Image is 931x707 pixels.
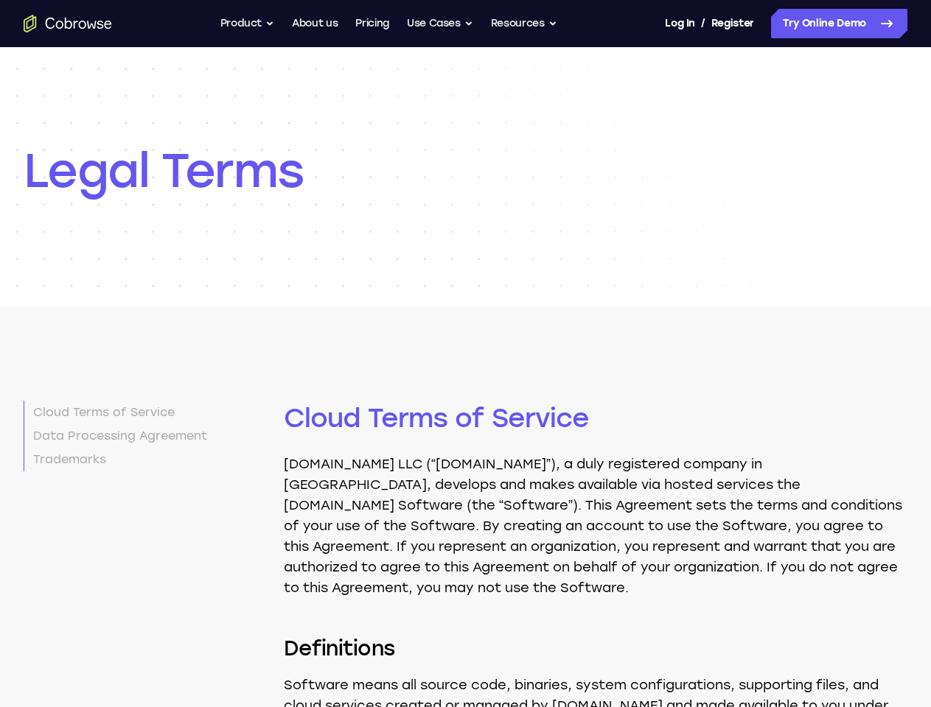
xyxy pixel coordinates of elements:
[771,9,907,38] a: Try Online Demo
[407,9,473,38] button: Use Cases
[701,15,705,32] span: /
[711,9,754,38] a: Register
[220,9,275,38] button: Product
[24,424,266,448] a: Data Processing Agreement
[284,454,907,598] p: [DOMAIN_NAME] LLC (“[DOMAIN_NAME]”), a duly registered company in [GEOGRAPHIC_DATA], develops and...
[355,9,389,38] a: Pricing
[284,259,907,436] h2: Cloud Terms of Service
[292,9,338,38] a: About us
[491,9,557,38] button: Resources
[24,15,112,32] a: Go to the home page
[24,141,907,200] h1: Legal Terms
[284,633,907,663] h3: Definitions
[24,448,266,471] a: Trademarks
[24,401,266,424] a: Cloud Terms of Service
[665,9,694,38] a: Log In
